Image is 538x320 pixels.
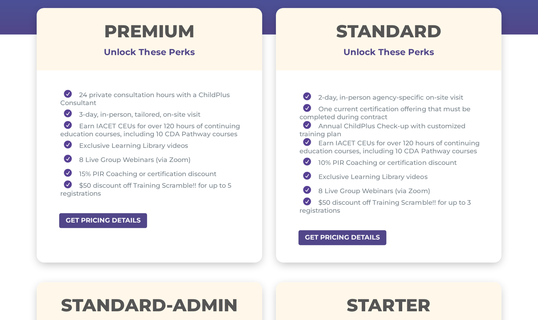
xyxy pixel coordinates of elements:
li: 2-day, in-person agency-specific on-site visit [299,90,483,104]
a: GET PRICING DETAILS [58,212,148,229]
li: 10% PIR Coaching or certification discount [299,155,483,169]
h1: STARTER [276,296,501,317]
li: 15% PIR Coaching or certification discount [60,166,244,180]
li: 24 private consultation hours with a ChildPlus Consultant [60,90,244,107]
h1: STANDARD [276,22,501,43]
h1: Premium [37,22,262,43]
a: GET PRICING DETAILS [298,229,387,246]
h1: STANDARD-ADMIN [37,296,262,317]
li: $50 discount off Training Scramble!! for up to 3 registrations [299,198,483,215]
li: One current certification offering that must be completed during contract [299,104,483,121]
li: 3-day, in-person, tailored, on-site visit [60,107,244,121]
li: 8 Live Group Webinars (via Zoom) [60,152,244,166]
li: Earn IACET CEUs for over 120 hours of continuing education courses, including 10 CDA Pathway courses [299,138,483,155]
h3: Unlock These Perks [37,52,262,56]
li: $50 discount off Training Scramble!! for up to 5 registrations [60,180,244,198]
li: Annual ChildPlus Check-up with customized training plan [299,121,483,138]
li: Exclusive Learning Library videos [60,138,244,152]
h3: Unlock These Perks [276,52,501,56]
li: Exclusive Learning Library videos [299,169,483,183]
li: Earn IACET CEUs for over 120 hours of continuing education courses, including 10 CDA Pathway courses [60,121,244,138]
li: 8 Live Group Webinars (via Zoom) [299,183,483,198]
